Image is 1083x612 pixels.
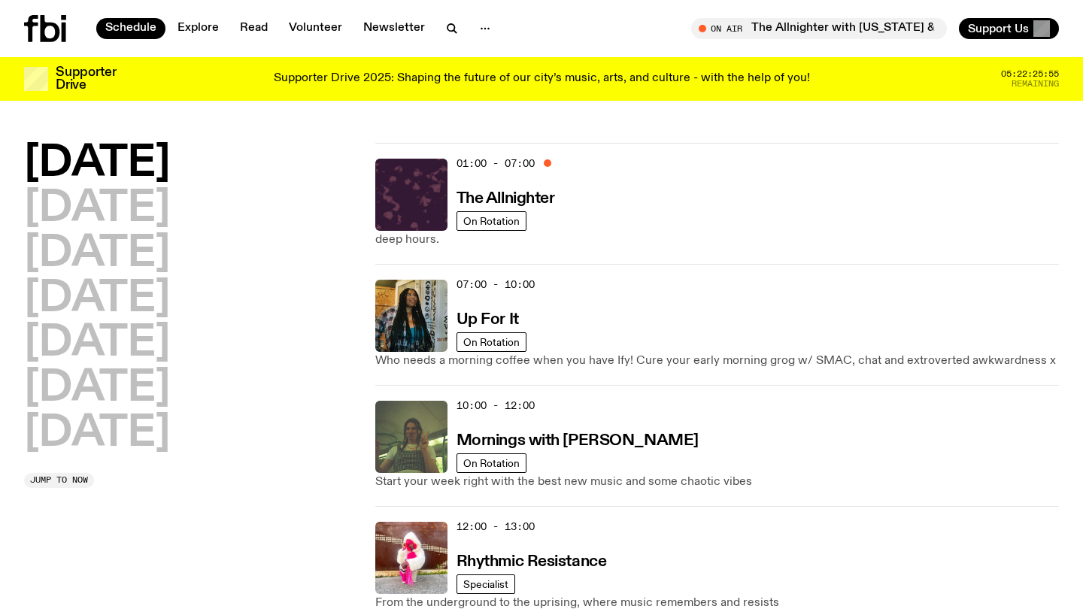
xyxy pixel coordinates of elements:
[968,22,1029,35] span: Support Us
[56,66,116,92] h3: Supporter Drive
[168,18,228,39] a: Explore
[30,476,88,484] span: Jump to now
[457,312,519,328] h3: Up For It
[457,277,535,292] span: 07:00 - 10:00
[457,430,699,449] a: Mornings with [PERSON_NAME]
[24,188,170,230] button: [DATE]
[457,453,526,473] a: On Rotation
[463,336,520,347] span: On Rotation
[24,143,170,185] button: [DATE]
[463,215,520,226] span: On Rotation
[274,72,810,86] p: Supporter Drive 2025: Shaping the future of our city’s music, arts, and culture - with the help o...
[24,368,170,410] button: [DATE]
[375,401,447,473] img: Jim Kretschmer in a really cute outfit with cute braids, standing on a train holding up a peace s...
[375,231,1059,249] p: deep hours.
[457,554,607,570] h3: Rhythmic Resistance
[457,520,535,534] span: 12:00 - 13:00
[1001,70,1059,78] span: 05:22:25:55
[375,594,1059,612] p: From the underground to the uprising, where music remembers and resists
[24,473,94,488] button: Jump to now
[24,323,170,365] button: [DATE]
[280,18,351,39] a: Volunteer
[375,473,1059,491] p: Start your week right with the best new music and some chaotic vibes
[1012,80,1059,88] span: Remaining
[96,18,165,39] a: Schedule
[24,278,170,320] button: [DATE]
[463,578,508,589] span: Specialist
[691,18,947,39] button: On AirThe Allnighter with [US_STATE] & [PERSON_NAME] °❀⋆.ೃ࿔*:･
[457,309,519,328] a: Up For It
[354,18,434,39] a: Newsletter
[457,191,555,207] h3: The Allnighter
[24,233,170,275] button: [DATE]
[959,18,1059,39] button: Support Us
[375,280,447,352] img: Ify - a Brown Skin girl with black braided twists, looking up to the side with her tongue stickin...
[457,211,526,231] a: On Rotation
[457,188,555,207] a: The Allnighter
[457,433,699,449] h3: Mornings with [PERSON_NAME]
[457,156,535,171] span: 01:00 - 07:00
[375,352,1059,370] p: Who needs a morning coffee when you have Ify! Cure your early morning grog w/ SMAC, chat and extr...
[457,551,607,570] a: Rhythmic Resistance
[24,413,170,455] button: [DATE]
[375,522,447,594] img: Attu crouches on gravel in front of a brown wall. They are wearing a white fur coat with a hood, ...
[463,457,520,468] span: On Rotation
[231,18,277,39] a: Read
[457,574,515,594] a: Specialist
[457,398,535,413] span: 10:00 - 12:00
[457,332,526,352] a: On Rotation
